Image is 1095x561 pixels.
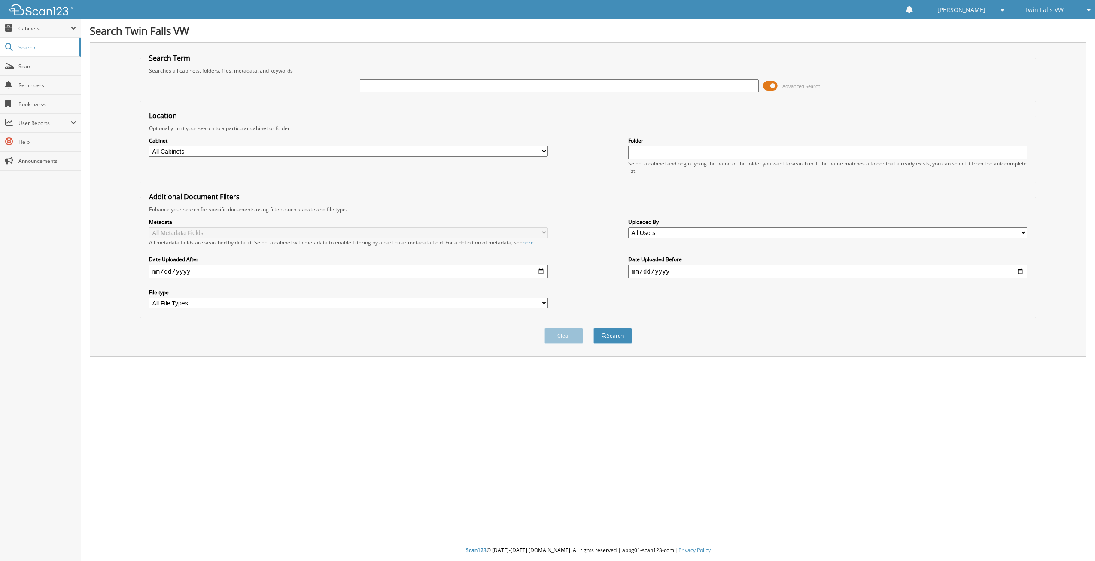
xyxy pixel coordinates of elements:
[149,239,548,246] div: All metadata fields are searched by default. Select a cabinet with metadata to enable filtering b...
[145,111,181,120] legend: Location
[145,53,195,63] legend: Search Term
[9,4,73,15] img: scan123-logo-white.svg
[149,218,548,226] label: Metadata
[593,328,632,344] button: Search
[628,265,1027,278] input: end
[145,67,1031,74] div: Searches all cabinets, folders, files, metadata, and keywords
[149,289,548,296] label: File type
[18,157,76,165] span: Announcements
[18,25,70,32] span: Cabinets
[149,137,548,144] label: Cabinet
[1025,7,1064,12] span: Twin Falls VW
[18,44,75,51] span: Search
[628,218,1027,226] label: Uploaded By
[466,546,487,554] span: Scan123
[18,82,76,89] span: Reminders
[628,256,1027,263] label: Date Uploaded Before
[523,239,534,246] a: here
[149,265,548,278] input: start
[628,160,1027,174] div: Select a cabinet and begin typing the name of the folder you want to search in. If the name match...
[628,137,1027,144] label: Folder
[18,138,76,146] span: Help
[90,24,1086,38] h1: Search Twin Falls VW
[544,328,583,344] button: Clear
[782,83,821,89] span: Advanced Search
[149,256,548,263] label: Date Uploaded After
[937,7,985,12] span: [PERSON_NAME]
[18,63,76,70] span: Scan
[145,192,244,201] legend: Additional Document Filters
[18,119,70,127] span: User Reports
[145,206,1031,213] div: Enhance your search for specific documents using filters such as date and file type.
[678,546,711,554] a: Privacy Policy
[81,540,1095,561] div: © [DATE]-[DATE] [DOMAIN_NAME]. All rights reserved | appg01-scan123-com |
[18,101,76,108] span: Bookmarks
[145,125,1031,132] div: Optionally limit your search to a particular cabinet or folder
